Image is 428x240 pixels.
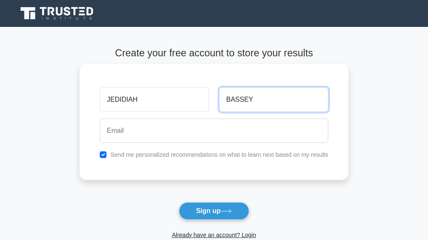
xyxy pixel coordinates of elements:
input: First name [100,87,209,112]
a: Already have an account? Login [172,232,256,238]
input: Email [100,119,328,143]
label: Send me personalized recommendations on what to learn next based on my results [110,151,328,158]
button: Sign up [179,202,250,220]
input: Last name [219,87,328,112]
h4: Create your free account to store your results [80,47,348,59]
